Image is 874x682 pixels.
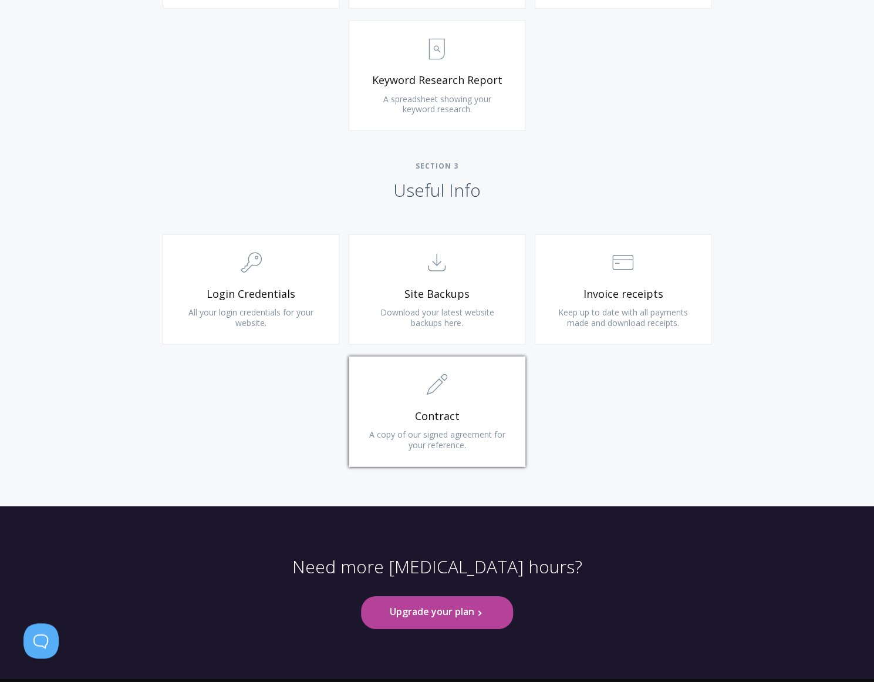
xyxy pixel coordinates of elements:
[292,556,582,597] p: Need more [MEDICAL_DATA] hours?
[349,234,525,345] a: Site Backups Download your latest website backups here.
[367,73,507,87] span: Keyword Research Report
[181,287,321,301] span: Login Credentials
[349,357,525,467] a: Contract A copy of our signed agreement for your reference.
[188,307,313,328] span: All your login credentials for your website.
[163,234,339,345] a: Login Credentials All your login credentials for your website.
[383,93,491,115] span: A spreadsheet showing your keyword research.
[367,409,507,423] span: Contract
[369,429,505,451] span: A copy of our signed agreement for your reference.
[23,623,59,659] iframe: Toggle Customer Support
[553,287,693,301] span: Invoice receipts
[535,234,711,345] a: Invoice receipts Keep up to date with all payments made and download receipts.
[558,307,688,328] span: Keep up to date with all payments made and download receipts.
[367,287,507,301] span: Site Backups
[380,307,494,328] span: Download your latest website backups here.
[361,596,512,629] a: Upgrade your plan
[349,21,525,131] a: Keyword Research Report A spreadsheet showing your keyword research.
